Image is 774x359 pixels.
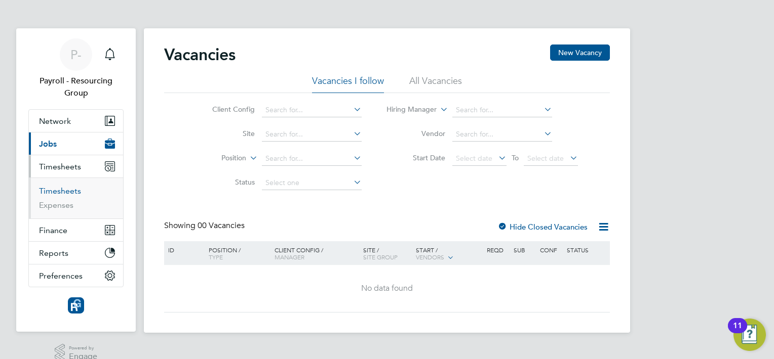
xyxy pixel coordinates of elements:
[509,151,522,164] span: To
[456,154,492,163] span: Select date
[564,241,608,258] div: Status
[29,132,123,155] button: Jobs
[166,241,201,258] div: ID
[29,155,123,177] button: Timesheets
[39,186,81,196] a: Timesheets
[452,103,552,117] input: Search for...
[16,28,136,332] nav: Main navigation
[29,110,123,132] button: Network
[28,75,124,99] span: Payroll - Resourcing Group
[537,241,564,258] div: Conf
[733,319,766,351] button: Open Resource Center, 11 new notifications
[201,241,272,265] div: Position /
[29,264,123,287] button: Preferences
[28,38,124,99] a: P-Payroll - Resourcing Group
[361,241,414,265] div: Site /
[39,116,71,126] span: Network
[39,139,57,149] span: Jobs
[733,326,742,339] div: 11
[527,154,564,163] span: Select date
[387,153,445,162] label: Start Date
[39,248,68,258] span: Reports
[387,129,445,138] label: Vendor
[416,253,444,261] span: Vendors
[166,283,608,294] div: No data found
[275,253,304,261] span: Manager
[28,297,124,313] a: Go to home page
[164,44,236,65] h2: Vacancies
[198,220,245,231] span: 00 Vacancies
[497,222,588,232] label: Hide Closed Vacancies
[39,226,67,235] span: Finance
[39,200,73,210] a: Expenses
[39,162,81,171] span: Timesheets
[209,253,223,261] span: Type
[197,177,255,187] label: Status
[262,103,362,117] input: Search for...
[272,241,361,265] div: Client Config /
[29,177,123,218] div: Timesheets
[197,105,255,114] label: Client Config
[363,253,398,261] span: Site Group
[197,129,255,138] label: Site
[262,176,362,190] input: Select one
[262,127,362,142] input: Search for...
[69,344,97,352] span: Powered by
[409,75,462,93] li: All Vacancies
[68,297,84,313] img: resourcinggroup-logo-retina.png
[29,219,123,241] button: Finance
[452,127,552,142] input: Search for...
[413,241,484,266] div: Start /
[262,152,362,166] input: Search for...
[188,153,246,163] label: Position
[164,220,247,231] div: Showing
[484,241,511,258] div: Reqd
[511,241,537,258] div: Sub
[39,271,83,281] span: Preferences
[378,105,437,115] label: Hiring Manager
[550,44,610,61] button: New Vacancy
[70,48,82,61] span: P-
[29,242,123,264] button: Reports
[312,75,384,93] li: Vacancies I follow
